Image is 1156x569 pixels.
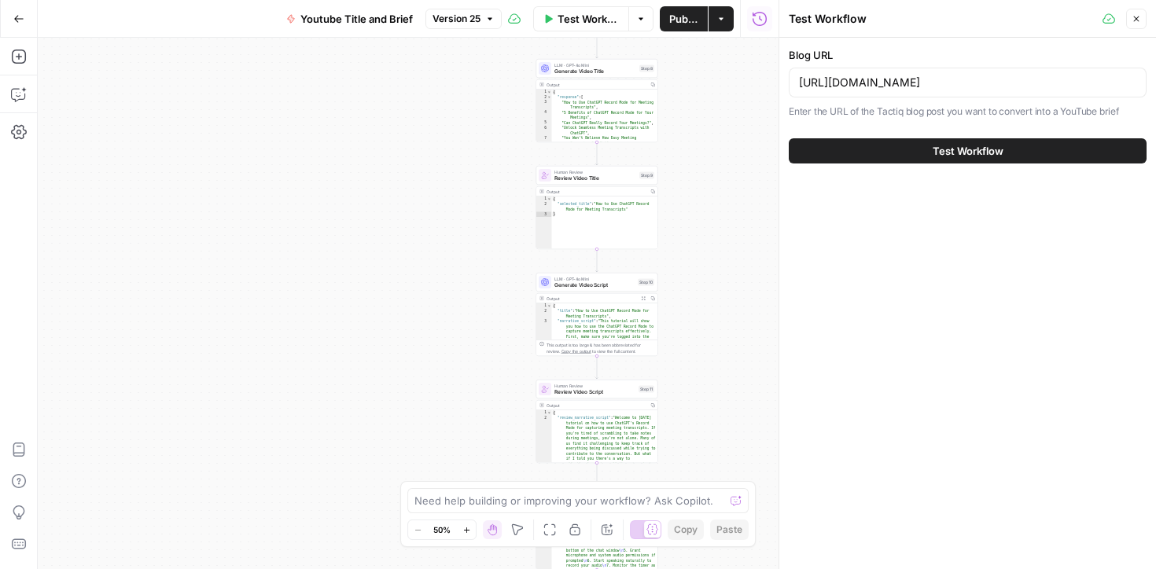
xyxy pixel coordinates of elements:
div: 3 [536,100,552,110]
div: 6 [536,126,552,136]
div: 3 [536,212,552,218]
div: 7 [536,136,552,146]
div: Human ReviewReview Video ScriptStep 11Output{ "review_narrative_script":"Welcome to [DATE] tutori... [536,380,658,463]
div: Step 10 [638,279,654,286]
button: Test Workflow [533,6,628,31]
span: Version 25 [433,12,480,26]
span: LLM · GPT-4o Mini [554,62,636,68]
g: Edge from step_8 to step_9 [596,142,598,165]
div: 5 [536,120,552,126]
button: Youtube Title and Brief [277,6,422,31]
span: Toggle code folding, rows 1 through 3 [547,196,552,202]
div: 2 [536,202,552,212]
button: Test Workflow [789,138,1147,163]
span: Youtube Title and Brief [300,11,413,27]
span: Review Video Title [554,174,636,182]
span: Human Review [554,169,636,175]
div: Output [547,189,646,195]
span: Test Workflow [933,143,1003,159]
div: This output is too large & has been abbreviated for review. to view the full content. [547,342,654,354]
span: LLM · GPT-4o Mini [554,276,635,282]
label: Blog URL [789,47,1147,63]
div: Output [547,296,636,302]
span: Toggle code folding, rows 1 through 3 [547,410,552,416]
g: Edge from step_10 to step_11 [596,356,598,379]
span: Copy [674,523,698,537]
div: 1 [536,196,552,202]
span: Copy the output [561,349,591,354]
div: 2 [536,95,552,101]
button: Version 25 [425,9,502,29]
div: 2 [536,309,552,319]
span: Paste [716,523,742,537]
g: Edge from step_11 to step_12 [596,463,598,486]
p: Enter the URL of the Tactiq blog post you want to convert into a YouTube brief [789,104,1147,119]
button: Publish [660,6,708,31]
div: Step 9 [639,172,654,179]
div: Step 8 [639,65,654,72]
span: Toggle code folding, rows 1 through 9 [547,90,552,95]
div: 3 [536,319,552,539]
input: https://tactiq.io/blog/example-post [799,75,1136,90]
span: Generate Video Title [554,68,636,75]
div: Step 11 [639,386,654,393]
div: 1 [536,90,552,95]
div: 1 [536,303,552,309]
button: Paste [710,519,749,540]
g: Edge from step_9 to step_10 [596,249,598,272]
span: Publish [669,11,698,27]
div: 4 [536,110,552,120]
div: Human ReviewReview Video TitleStep 9Output{ "selected_title":"How to Use ChatGPT Record Mode for ... [536,166,658,249]
div: LLM · GPT-4o MiniGenerate Video ScriptStep 10Output{ "title":"How to Use ChatGPT Record Mode for ... [536,273,658,356]
span: Test Workflow [558,11,619,27]
button: Copy [668,519,704,540]
span: 50% [433,523,451,536]
span: Toggle code folding, rows 2 through 8 [547,95,552,101]
div: Output [547,402,646,409]
span: Generate Video Script [554,281,635,289]
span: Human Review [554,383,635,389]
span: Review Video Script [554,388,635,396]
div: 1 [536,410,552,416]
div: Output [547,82,646,88]
g: Edge from step_1 to step_8 [596,35,598,58]
div: LLM · GPT-4o MiniGenerate Video TitleStep 8Output{ "response":[ "How to Use ChatGPT Record Mode f... [536,59,658,142]
span: Toggle code folding, rows 1 through 4 [547,303,552,309]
